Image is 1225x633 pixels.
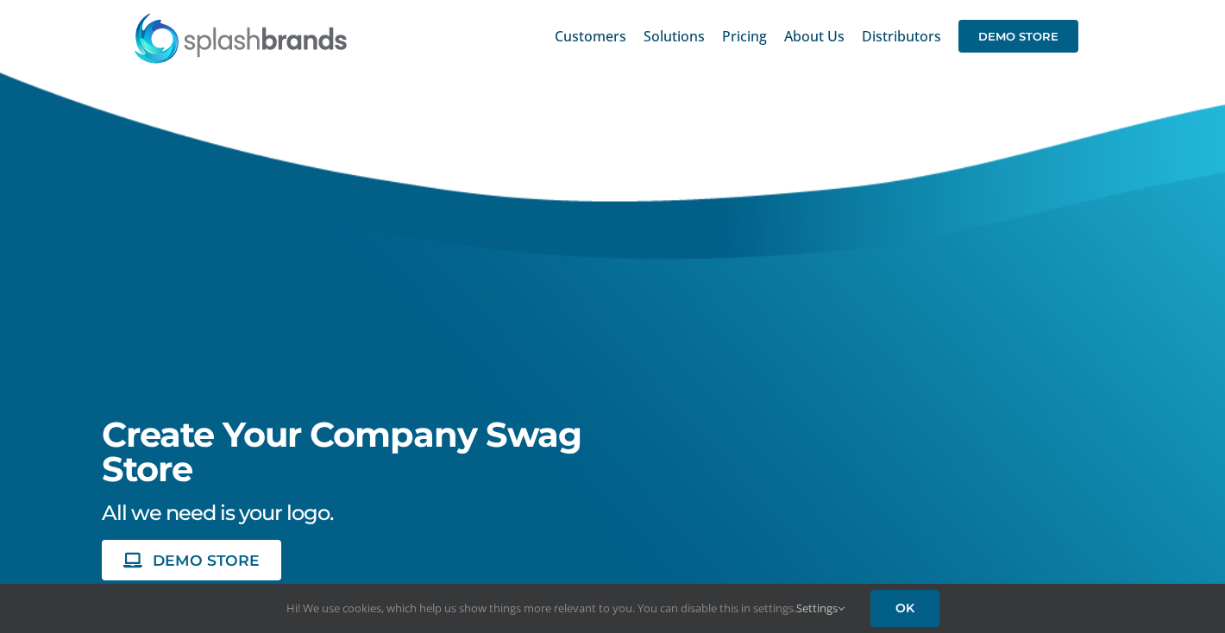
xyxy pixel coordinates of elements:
span: Create Your Company Swag Store [102,413,581,490]
span: DEMO STORE [153,553,260,567]
span: Hi! We use cookies, which help us show things more relevant to you. You can disable this in setti... [286,600,845,616]
a: DEMO STORE [102,540,281,580]
span: Customers [555,29,626,43]
a: Customers [555,9,626,64]
span: Pricing [722,29,767,43]
a: DEMO STORE [958,9,1078,64]
span: DEMO STORE [958,20,1078,53]
nav: Main Menu [555,9,1078,64]
span: About Us [784,29,845,43]
span: Solutions [644,29,705,43]
a: Pricing [722,9,767,64]
span: All we need is your logo. [102,500,333,525]
a: Distributors [862,9,941,64]
img: SplashBrands.com Logo [133,12,349,64]
a: OK [870,590,939,627]
span: Distributors [862,29,941,43]
a: Settings [796,600,845,616]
